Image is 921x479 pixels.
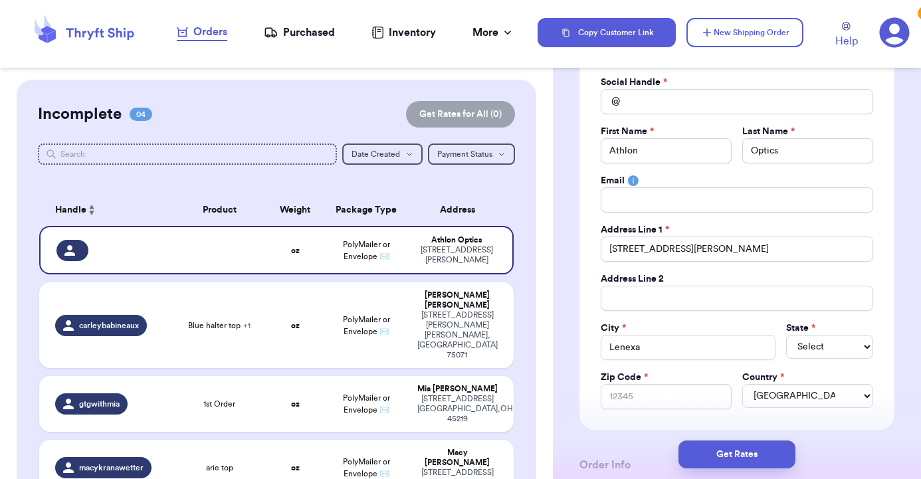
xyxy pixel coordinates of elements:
strong: oz [291,464,300,472]
th: Address [409,194,514,226]
div: More [472,25,514,41]
button: Payment Status [428,144,515,165]
a: Purchased [264,25,335,41]
span: Help [835,33,858,49]
label: Address Line 1 [601,223,669,237]
div: Mia [PERSON_NAME] [417,384,498,394]
button: Get Rates for All (0) [406,101,515,128]
div: [STREET_ADDRESS] [GEOGRAPHIC_DATA] , OH 45219 [417,394,498,424]
button: Copy Customer Link [538,18,676,47]
strong: oz [291,246,300,254]
div: [PERSON_NAME] [PERSON_NAME] [417,290,498,310]
label: Zip Code [601,371,648,384]
strong: oz [291,322,300,330]
input: 12345 [601,384,732,409]
div: Orders [177,24,227,40]
a: Inventory [371,25,436,41]
span: gtgwithmia [79,399,120,409]
label: First Name [601,125,654,138]
a: Orders [177,24,227,41]
h2: Incomplete [38,104,122,125]
label: Last Name [742,125,795,138]
label: Country [742,371,784,384]
strong: oz [291,400,300,408]
span: 04 [130,108,152,121]
a: Help [835,22,858,49]
th: Package Type [324,194,409,226]
span: carleybabineaux [79,320,139,331]
button: Sort ascending [86,202,97,218]
label: City [601,322,626,335]
span: PolyMailer or Envelope ✉️ [343,240,390,260]
span: Handle [55,203,86,217]
label: Address Line 2 [601,272,664,286]
label: Email [601,174,625,187]
div: @ [601,89,620,114]
span: PolyMailer or Envelope ✉️ [343,394,390,414]
div: Athlon Optics [417,235,496,245]
button: Date Created [342,144,423,165]
span: Payment Status [437,150,492,158]
span: Blue halter top [188,320,251,331]
input: Search [38,144,337,165]
div: [STREET_ADDRESS][PERSON_NAME] [417,245,496,265]
span: + 1 [243,322,251,330]
div: Macy [PERSON_NAME] [417,448,498,468]
span: PolyMailer or Envelope ✉️ [343,458,390,478]
span: macykranawetter [79,462,144,473]
button: Get Rates [678,440,795,468]
span: PolyMailer or Envelope ✉️ [343,316,390,335]
label: Social Handle [601,76,667,89]
span: arie top [206,462,233,473]
label: State [786,322,815,335]
span: Date Created [352,150,400,158]
span: 1st Order [203,399,235,409]
div: [STREET_ADDRESS][PERSON_NAME] [PERSON_NAME] , [GEOGRAPHIC_DATA] 75071 [417,310,498,360]
button: New Shipping Order [686,18,803,47]
th: Weight [267,194,324,226]
a: 3 [879,17,910,48]
th: Product [172,194,267,226]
